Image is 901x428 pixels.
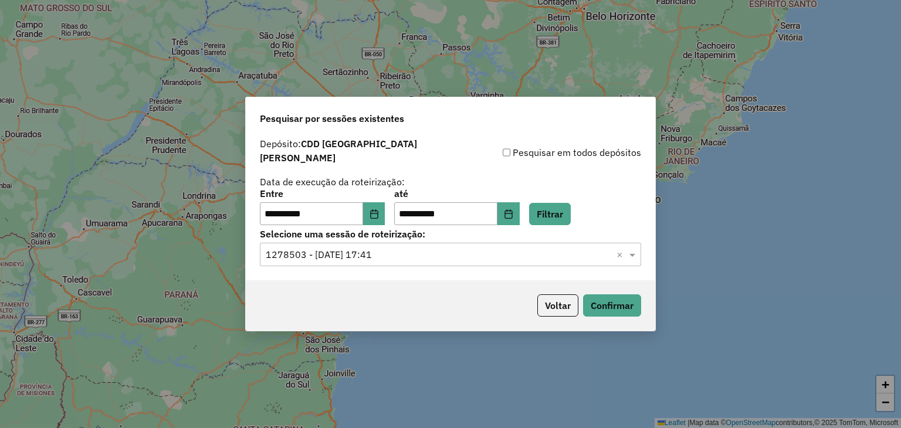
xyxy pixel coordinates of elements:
strong: CDD [GEOGRAPHIC_DATA][PERSON_NAME] [260,138,417,164]
label: Selecione uma sessão de roteirização: [260,227,641,241]
button: Choose Date [363,202,385,226]
label: até [394,186,519,201]
label: Data de execução da roteirização: [260,175,405,189]
span: Clear all [617,247,626,261]
div: Pesquisar em todos depósitos [450,145,641,159]
button: Choose Date [497,202,520,226]
label: Entre [260,186,385,201]
button: Confirmar [583,294,641,317]
button: Filtrar [529,203,571,225]
span: Pesquisar por sessões existentes [260,111,404,125]
label: Depósito: [260,137,450,165]
button: Voltar [537,294,578,317]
